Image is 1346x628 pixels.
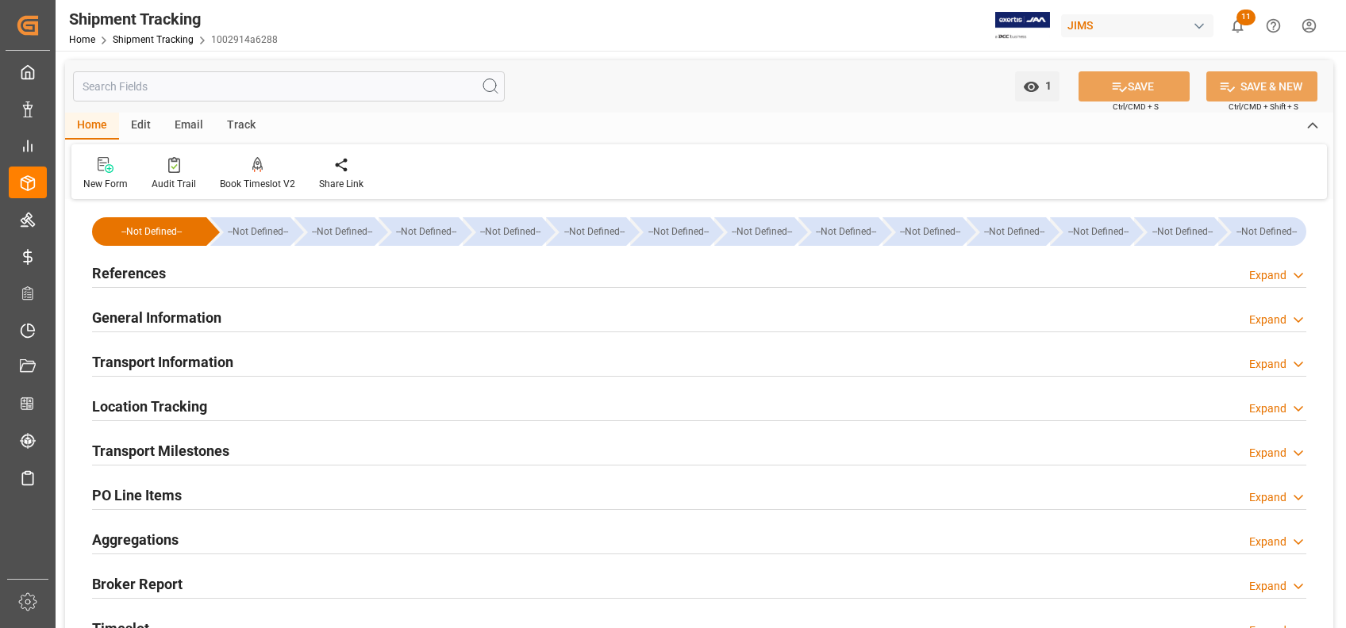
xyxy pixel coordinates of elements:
[73,71,505,101] input: Search Fields
[226,217,290,246] div: --Not Defined--
[1150,217,1214,246] div: --Not Defined--
[1218,217,1306,246] div: --Not Defined--
[163,113,215,140] div: Email
[319,177,363,191] div: Share Link
[1113,101,1159,113] span: Ctrl/CMD + S
[69,34,95,45] a: Home
[1236,10,1256,25] span: 11
[119,113,163,140] div: Edit
[1249,445,1286,461] div: Expand
[92,396,207,417] h2: Location Tracking
[1249,312,1286,328] div: Expand
[65,113,119,140] div: Home
[1249,356,1286,373] div: Expand
[463,217,543,246] div: --Not Defined--
[92,262,166,284] h2: References
[69,7,278,31] div: Shipment Tracking
[1249,489,1286,506] div: Expand
[995,12,1050,40] img: Exertis%20JAM%20-%20Email%20Logo.jpg_1722504956.jpg
[1249,534,1286,550] div: Expand
[215,113,267,140] div: Track
[1249,578,1286,595] div: Expand
[210,217,290,246] div: --Not Defined--
[294,217,375,246] div: --Not Defined--
[714,217,794,246] div: --Not Defined--
[1256,8,1291,44] button: Help Center
[92,351,233,373] h2: Transport Information
[92,529,179,550] h2: Aggregations
[1061,14,1213,37] div: JIMS
[1134,217,1214,246] div: --Not Defined--
[1249,267,1286,284] div: Expand
[1015,71,1059,101] button: open menu
[983,217,1047,246] div: --Not Defined--
[1234,217,1298,246] div: --Not Defined--
[379,217,459,246] div: --Not Defined--
[967,217,1047,246] div: --Not Defined--
[546,217,626,246] div: --Not Defined--
[92,217,206,246] div: --Not Defined--
[630,217,710,246] div: --Not Defined--
[394,217,459,246] div: --Not Defined--
[92,307,221,328] h2: General Information
[562,217,626,246] div: --Not Defined--
[898,217,963,246] div: --Not Defined--
[1066,217,1130,246] div: --Not Defined--
[1249,400,1286,417] div: Expand
[310,217,375,246] div: --Not Defined--
[1050,217,1130,246] div: --Not Defined--
[1206,71,1317,101] button: SAVE & NEW
[730,217,794,246] div: --Not Defined--
[479,217,543,246] div: --Not Defined--
[83,177,128,191] div: New Form
[92,573,183,595] h2: Broker Report
[1040,79,1052,92] span: 1
[1220,8,1256,44] button: show 11 new notifications
[883,217,963,246] div: --Not Defined--
[108,217,195,246] div: --Not Defined--
[220,177,295,191] div: Book Timeslot V2
[92,484,182,506] h2: PO Line Items
[814,217,879,246] div: --Not Defined--
[1079,71,1190,101] button: SAVE
[798,217,879,246] div: --Not Defined--
[1061,10,1220,40] button: JIMS
[646,217,710,246] div: --Not Defined--
[1229,101,1298,113] span: Ctrl/CMD + Shift + S
[152,177,196,191] div: Audit Trail
[113,34,194,45] a: Shipment Tracking
[92,440,229,461] h2: Transport Milestones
